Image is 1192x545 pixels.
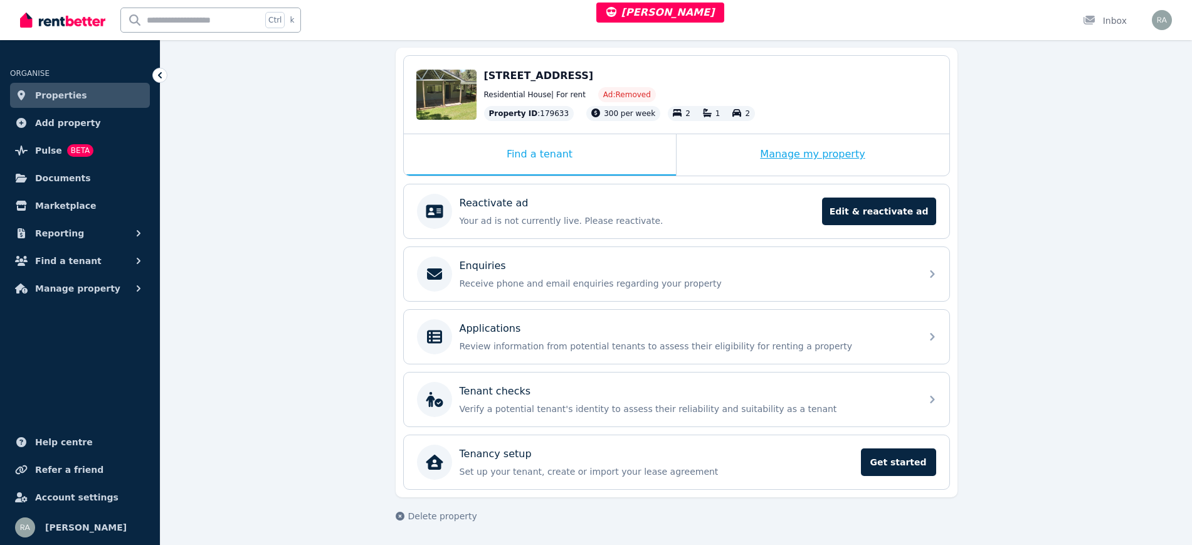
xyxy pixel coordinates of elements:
[408,510,477,522] span: Delete property
[35,490,119,505] span: Account settings
[290,15,294,25] span: k
[404,134,676,176] div: Find a tenant
[404,310,949,364] a: ApplicationsReview information from potential tenants to assess their eligibility for renting a p...
[35,226,84,241] span: Reporting
[606,6,715,18] span: [PERSON_NAME]
[10,110,150,135] a: Add property
[10,221,150,246] button: Reporting
[484,90,586,100] span: Residential House | For rent
[10,166,150,191] a: Documents
[10,193,150,218] a: Marketplace
[489,108,538,119] span: Property ID
[1083,14,1127,27] div: Inbox
[10,248,150,273] button: Find a tenant
[35,88,87,103] span: Properties
[10,485,150,510] a: Account settings
[861,448,936,476] span: Get started
[10,430,150,455] a: Help centre
[404,184,949,238] a: Reactivate adYour ad is not currently live. Please reactivate.Edit & reactivate ad
[484,106,574,121] div: : 179633
[35,143,62,158] span: Pulse
[404,247,949,301] a: EnquiriesReceive phone and email enquiries regarding your property
[45,520,127,535] span: [PERSON_NAME]
[460,340,914,352] p: Review information from potential tenants to assess their eligibility for renting a property
[67,144,93,157] span: BETA
[460,403,914,415] p: Verify a potential tenant's identity to assess their reliability and suitability as a tenant
[460,196,529,211] p: Reactivate ad
[460,258,506,273] p: Enquiries
[460,447,532,462] p: Tenancy setup
[484,70,594,82] span: [STREET_ADDRESS]
[460,321,521,336] p: Applications
[35,171,91,186] span: Documents
[745,109,750,118] span: 2
[1152,10,1172,30] img: Rochelle Alvarez
[10,138,150,163] a: PulseBETA
[10,83,150,108] a: Properties
[35,435,93,450] span: Help centre
[35,198,96,213] span: Marketplace
[822,198,936,225] span: Edit & reactivate ad
[396,510,477,522] button: Delete property
[603,90,651,100] span: Ad: Removed
[35,253,102,268] span: Find a tenant
[677,134,949,176] div: Manage my property
[10,276,150,301] button: Manage property
[460,214,815,227] p: Your ad is not currently live. Please reactivate.
[10,457,150,482] a: Refer a friend
[35,281,120,296] span: Manage property
[404,373,949,426] a: Tenant checksVerify a potential tenant's identity to assess their reliability and suitability as ...
[460,384,531,399] p: Tenant checks
[460,277,914,290] p: Receive phone and email enquiries regarding your property
[10,69,50,78] span: ORGANISE
[35,462,103,477] span: Refer a friend
[265,12,285,28] span: Ctrl
[20,11,105,29] img: RentBetter
[15,517,35,537] img: Rochelle Alvarez
[460,465,853,478] p: Set up your tenant, create or import your lease agreement
[604,109,655,118] span: 300 per week
[35,115,101,130] span: Add property
[715,109,720,118] span: 1
[685,109,690,118] span: 2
